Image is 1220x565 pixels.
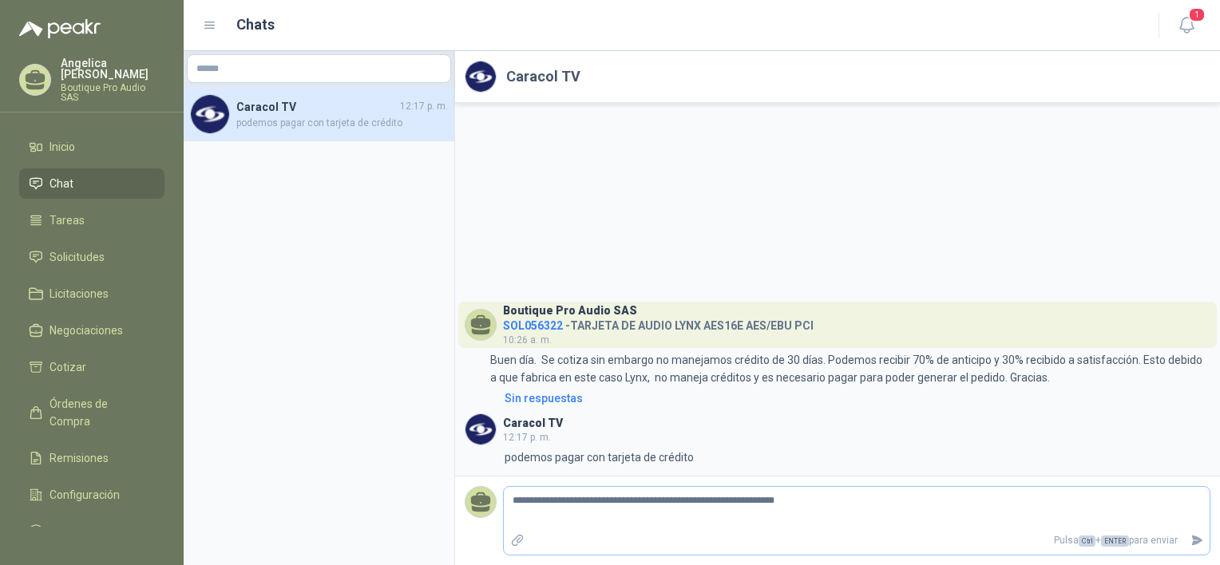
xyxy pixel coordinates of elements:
span: Solicitudes [50,248,105,266]
p: Angelica [PERSON_NAME] [61,57,164,80]
a: Licitaciones [19,279,164,309]
span: Ctrl [1079,535,1095,547]
h1: Chats [236,14,275,36]
span: podemos pagar con tarjeta de crédito [236,116,448,131]
div: Sin respuestas [505,389,583,407]
span: 10:26 a. m. [503,334,552,346]
img: Logo peakr [19,19,101,38]
img: Company Logo [465,414,496,444]
a: Órdenes de Compra [19,389,164,437]
p: Boutique Pro Audio SAS [61,83,164,102]
button: 1 [1172,11,1201,40]
span: Cotizar [50,358,86,376]
a: Tareas [19,205,164,235]
span: Licitaciones [50,285,109,302]
span: Tareas [50,211,85,229]
a: Chat [19,168,164,199]
span: 1 [1188,7,1206,22]
span: Configuración [50,486,120,504]
a: Solicitudes [19,242,164,272]
label: Adjuntar archivos [504,527,531,555]
h4: - TARJETA DE AUDIO LYNX AES16E AES/EBU PCI [503,315,814,330]
a: Negociaciones [19,315,164,346]
a: Configuración [19,480,164,510]
a: Cotizar [19,352,164,382]
span: Inicio [50,138,75,156]
h3: Caracol TV [503,419,563,428]
img: Company Logo [465,61,496,92]
span: Chat [50,175,73,192]
span: 12:17 p. m. [503,432,551,443]
h2: Caracol TV [506,65,580,88]
span: ENTER [1101,535,1129,547]
img: Company Logo [191,95,229,133]
a: Company LogoCaracol TV12:17 p. m.podemos pagar con tarjeta de crédito [184,88,454,141]
button: Enviar [1184,527,1210,555]
span: Negociaciones [50,322,123,339]
a: Inicio [19,132,164,162]
h3: Boutique Pro Audio SAS [503,306,637,315]
a: Sin respuestas [501,389,1210,407]
span: 12:17 p. m. [400,99,448,114]
span: Remisiones [50,449,109,467]
h4: Caracol TV [236,98,397,116]
span: Manuales y ayuda [50,523,141,540]
a: Manuales y ayuda [19,516,164,547]
span: Órdenes de Compra [50,395,149,430]
p: podemos pagar con tarjeta de crédito [505,448,694,466]
p: Pulsa + para enviar [531,527,1184,555]
p: Buen día. Se cotiza sin embargo no manejamos crédito de 30 días. Podemos recibir 70% de anticipo ... [490,351,1211,386]
span: SOL056322 [503,319,563,332]
a: Remisiones [19,443,164,473]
